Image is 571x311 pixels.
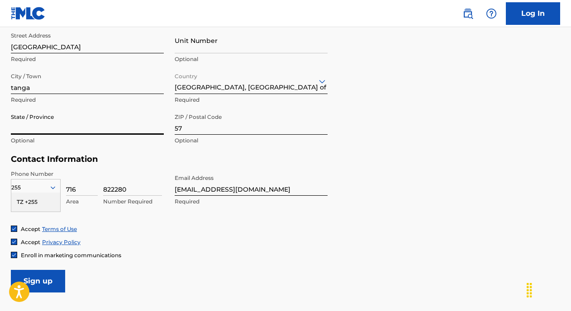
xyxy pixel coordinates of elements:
p: Required [175,198,328,206]
img: MLC Logo [11,7,46,20]
input: Sign up [11,270,65,292]
span: Accept [21,226,40,232]
p: Required [175,96,328,104]
p: Optional [11,137,164,145]
iframe: Chat Widget [526,268,571,311]
img: checkbox [11,239,17,245]
span: Enroll in marketing communications [21,252,121,259]
a: Log In [506,2,560,25]
p: Required [11,96,164,104]
div: Help [482,5,500,23]
div: TZ +255 [11,193,60,212]
a: Terms of Use [42,226,77,232]
p: Area [66,198,98,206]
p: Optional [175,55,328,63]
img: checkbox [11,226,17,231]
h5: Contact Information [11,154,328,165]
p: Number Required [103,198,162,206]
img: search [462,8,473,19]
p: Required [11,55,164,63]
img: checkbox [11,252,17,258]
div: Drag [522,277,537,304]
span: Accept [21,239,40,245]
a: Privacy Policy [42,239,81,245]
img: help [486,8,497,19]
label: Country [175,67,197,80]
div: [GEOGRAPHIC_DATA], [GEOGRAPHIC_DATA] of [175,70,328,92]
a: Public Search [459,5,477,23]
p: Optional [175,137,328,145]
